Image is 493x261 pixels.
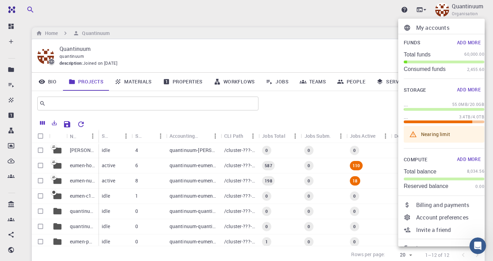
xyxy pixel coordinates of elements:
[471,114,473,120] span: /
[454,84,484,96] button: Add More
[404,52,430,58] p: Total funds
[416,24,484,32] p: My accounts
[404,183,448,189] p: Reserved balance
[467,66,484,73] span: 2,455.60
[404,114,408,120] p: ...
[469,237,486,254] iframe: Intercom live chat
[475,183,484,190] span: 0.00
[416,226,484,234] p: Invite a friend
[421,128,450,141] div: Nearing limit
[452,101,468,108] span: 55.0MB
[473,114,484,120] span: 4.0TB
[454,154,484,165] button: Add More
[459,114,471,120] span: 3.4TB
[404,155,428,164] span: Compute
[404,38,420,47] span: Funds
[404,66,446,72] p: Consumed funds
[398,199,490,211] a: Billing and payments
[416,244,484,252] p: Logout
[404,101,408,108] p: ...
[467,168,484,175] span: 8,034.56
[416,213,484,222] p: Account preferences
[404,86,426,94] span: Storage
[398,21,490,34] a: My accounts
[468,101,469,108] span: /
[464,51,484,58] span: 60,000.00
[398,242,490,254] a: Logout
[398,211,490,224] a: Account preferences
[470,101,484,108] span: 20.0GB
[416,201,484,209] p: Billing and payments
[15,5,39,11] span: Support
[454,37,484,48] button: Add More
[404,169,436,175] p: Total balance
